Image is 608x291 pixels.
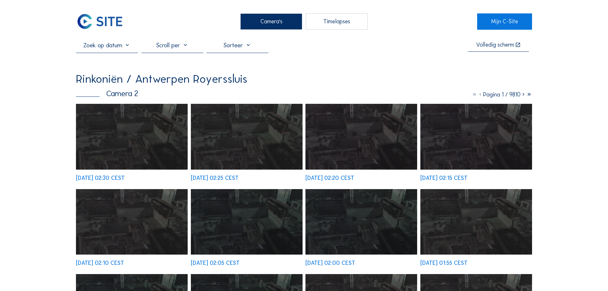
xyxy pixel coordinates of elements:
[420,175,468,181] div: [DATE] 02:15 CEST
[306,13,368,29] div: Timelapses
[240,13,302,29] div: Camera's
[483,91,521,98] span: Pagina 1 / 9810
[191,189,303,255] img: image_52480178
[420,104,532,169] img: image_52480234
[420,189,532,255] img: image_52480035
[76,260,124,266] div: [DATE] 02:10 CEST
[191,104,303,169] img: image_52480277
[305,104,417,169] img: image_52480258
[476,42,514,48] div: Volledig scherm
[76,104,188,169] img: image_52480304
[76,13,131,29] a: C-SITE Logo
[76,175,125,181] div: [DATE] 02:30 CEST
[420,260,468,266] div: [DATE] 01:55 CEST
[191,175,239,181] div: [DATE] 02:25 CEST
[305,260,355,266] div: [DATE] 02:00 CEST
[191,260,240,266] div: [DATE] 02:05 CEST
[76,73,247,85] div: Rinkoniën / Antwerpen Royerssluis
[477,13,532,29] a: Mijn C-Site
[305,189,417,255] img: image_52480128
[76,41,138,49] input: Zoek op datum 󰅀
[76,189,188,255] img: image_52480206
[305,175,354,181] div: [DATE] 02:20 CEST
[76,13,124,29] img: C-SITE Logo
[76,90,138,98] div: Camera 2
